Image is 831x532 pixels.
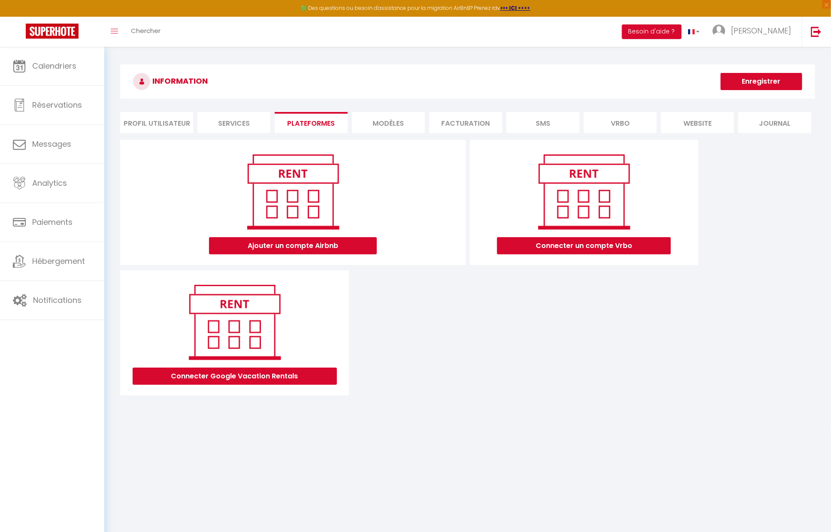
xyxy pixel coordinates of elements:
li: Plateformes [275,112,348,133]
a: >>> ICI <<<< [500,4,531,12]
span: Analytics [32,178,67,188]
a: ... [PERSON_NAME] [706,17,802,47]
li: website [661,112,734,133]
li: MODÈLES [352,112,425,133]
li: Profil Utilisateur [120,112,193,133]
img: Super Booking [26,24,79,39]
h3: INFORMATION [120,64,815,99]
button: Connecter Google Vacation Rentals [133,368,337,385]
button: Enregistrer [721,73,802,90]
span: Paiements [32,217,73,227]
span: Hébergement [32,256,85,266]
span: Chercher [131,26,161,35]
img: rent.png [529,151,639,233]
button: Besoin d'aide ? [622,24,682,39]
li: Vrbo [584,112,657,133]
img: ... [713,24,725,37]
span: [PERSON_NAME] [731,25,791,36]
span: Messages [32,139,71,149]
span: Calendriers [32,60,76,71]
li: SMS [506,112,579,133]
li: Services [197,112,270,133]
span: Réservations [32,100,82,110]
li: Facturation [429,112,502,133]
button: Connecter un compte Vrbo [497,237,671,254]
li: Journal [738,112,811,133]
span: Notifications [33,295,82,305]
img: rent.png [180,281,289,363]
img: rent.png [238,151,348,233]
a: Chercher [124,17,167,47]
img: logout [811,26,822,37]
button: Ajouter un compte Airbnb [209,237,377,254]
